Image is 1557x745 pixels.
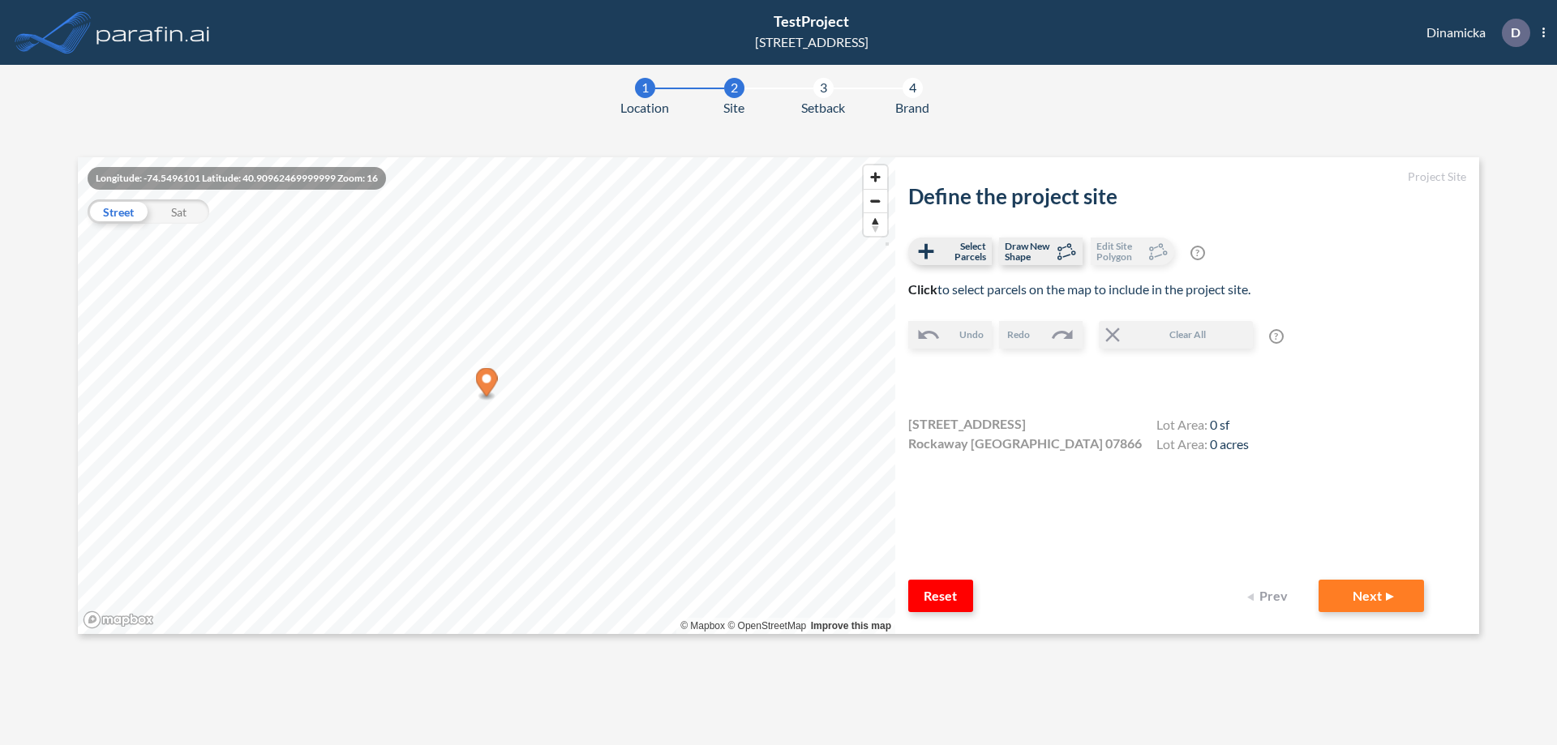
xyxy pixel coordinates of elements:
div: Longitude: -74.5496101 Latitude: 40.90962469999999 Zoom: 16 [88,167,386,190]
span: Zoom out [864,190,887,212]
span: Draw New Shape [1005,241,1053,262]
div: Map marker [476,368,498,401]
span: Reset bearing to north [864,213,887,236]
h2: Define the project site [908,184,1466,209]
h4: Lot Area: [1156,417,1249,436]
button: Reset [908,580,973,612]
button: Clear All [1099,321,1253,349]
div: Dinamicka [1402,19,1545,47]
span: Location [620,98,669,118]
span: Clear All [1125,328,1251,342]
canvas: Map [78,157,895,634]
div: Sat [148,199,209,224]
button: Redo [999,321,1083,349]
span: Redo [1007,328,1030,342]
a: Mapbox [680,620,725,632]
span: Select Parcels [938,241,986,262]
div: 1 [635,78,655,98]
h5: Project Site [908,170,1466,184]
b: Click [908,281,937,297]
span: to select parcels on the map to include in the project site. [908,281,1250,297]
span: ? [1269,329,1284,344]
button: Zoom in [864,165,887,189]
img: logo [93,16,213,49]
span: ? [1190,246,1205,260]
button: Reset bearing to north [864,212,887,236]
span: TestProject [774,12,849,30]
a: Improve this map [811,620,891,632]
span: 0 acres [1210,436,1249,452]
span: Edit Site Polygon [1096,241,1144,262]
span: Site [723,98,744,118]
button: Zoom out [864,189,887,212]
a: OpenStreetMap [727,620,806,632]
button: Next [1319,580,1424,612]
h4: Lot Area: [1156,436,1249,456]
div: [STREET_ADDRESS] [755,32,869,52]
button: Undo [908,321,992,349]
button: Prev [1237,580,1302,612]
span: Setback [801,98,845,118]
div: 3 [813,78,834,98]
div: Street [88,199,148,224]
span: Undo [959,328,984,342]
span: Rockaway [GEOGRAPHIC_DATA] 07866 [908,434,1142,453]
div: 4 [903,78,923,98]
span: 0 sf [1210,417,1229,432]
span: Brand [895,98,929,118]
span: [STREET_ADDRESS] [908,414,1026,434]
a: Mapbox homepage [83,610,154,629]
p: D [1511,25,1521,40]
div: 2 [724,78,744,98]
